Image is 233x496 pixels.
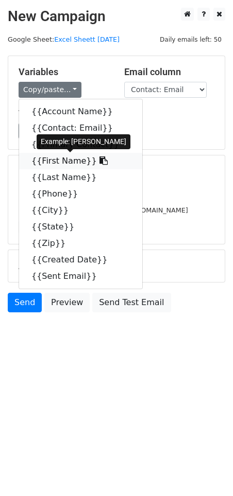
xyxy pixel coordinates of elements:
a: {{Sent Email}} [19,268,142,285]
h2: New Campaign [8,8,225,25]
a: Excel Sheett [DATE] [54,36,120,43]
a: {{Phone}} [19,186,142,202]
a: Send Test Email [92,293,171,312]
h5: Variables [19,66,109,78]
a: {{Created Date}} [19,252,142,268]
a: Send [8,293,42,312]
small: Google Sheet: [8,36,120,43]
a: {{Last Name}} [19,169,142,186]
iframe: Chat Widget [181,447,233,496]
div: Example: [PERSON_NAME] [37,134,130,149]
a: {{First Name}} [19,153,142,169]
span: Daily emails left: 50 [156,34,225,45]
a: {{Contact: Email}} [19,120,142,136]
a: {{Primary Contact}} [19,136,142,153]
a: Copy/paste... [19,82,81,98]
a: {{City}} [19,202,142,219]
a: Daily emails left: 50 [156,36,225,43]
a: {{Account Name}} [19,103,142,120]
a: {{State}} [19,219,142,235]
small: [PERSON_NAME][EMAIL_ADDRESS][DOMAIN_NAME] [19,206,188,214]
a: {{Zip}} [19,235,142,252]
a: Preview [44,293,90,312]
h5: Email column [124,66,214,78]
